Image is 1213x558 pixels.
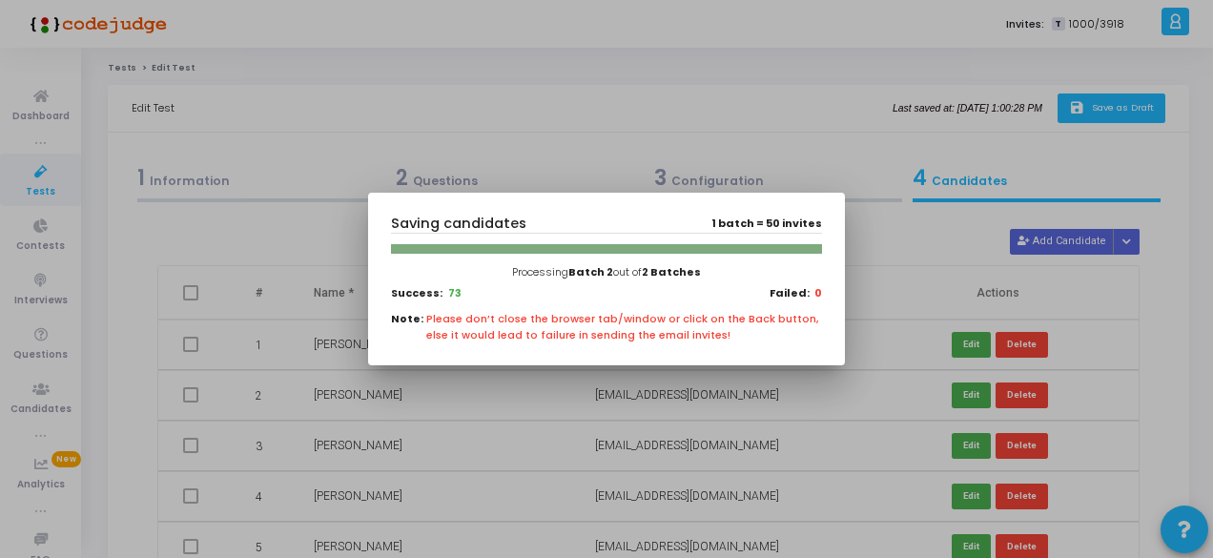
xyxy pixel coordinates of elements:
[391,216,526,233] h3: Saving candidates
[391,264,822,280] div: Processing out of
[426,311,822,342] p: Please don’t close the browser tab/window or click on the Back button, else it would lead to fail...
[711,216,822,232] b: 1 batch = 50 invites
[568,264,613,279] span: Batch 2
[642,264,701,279] span: 2 Batches
[391,285,442,300] b: Success:
[814,285,822,301] b: 0
[391,311,423,327] b: Note:
[770,285,810,301] b: Failed:
[448,285,462,300] b: 73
